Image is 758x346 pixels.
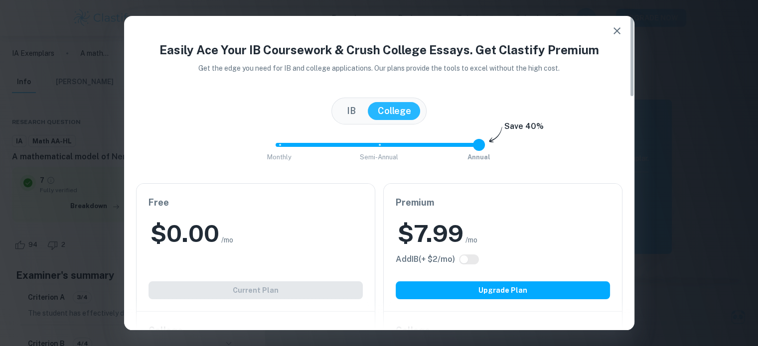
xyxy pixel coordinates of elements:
h6: Premium [396,196,610,210]
button: Upgrade Plan [396,281,610,299]
span: /mo [465,234,477,245]
span: /mo [221,234,233,245]
button: College [368,102,421,120]
span: Monthly [267,153,292,161]
span: Annual [467,153,490,161]
h6: Free [149,196,363,210]
span: Semi-Annual [360,153,398,161]
h6: Click to see all the additional IB features. [396,253,455,265]
h2: $ 0.00 [151,218,219,249]
h2: $ 7.99 [398,218,463,249]
h6: Save 40% [504,120,544,137]
h4: Easily Ace Your IB Coursework & Crush College Essays. Get Clastify Premium [136,41,622,59]
button: IB [337,102,366,120]
img: subscription-arrow.svg [489,126,502,143]
p: Get the edge you need for IB and college applications. Our plans provide the tools to excel witho... [184,63,574,74]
